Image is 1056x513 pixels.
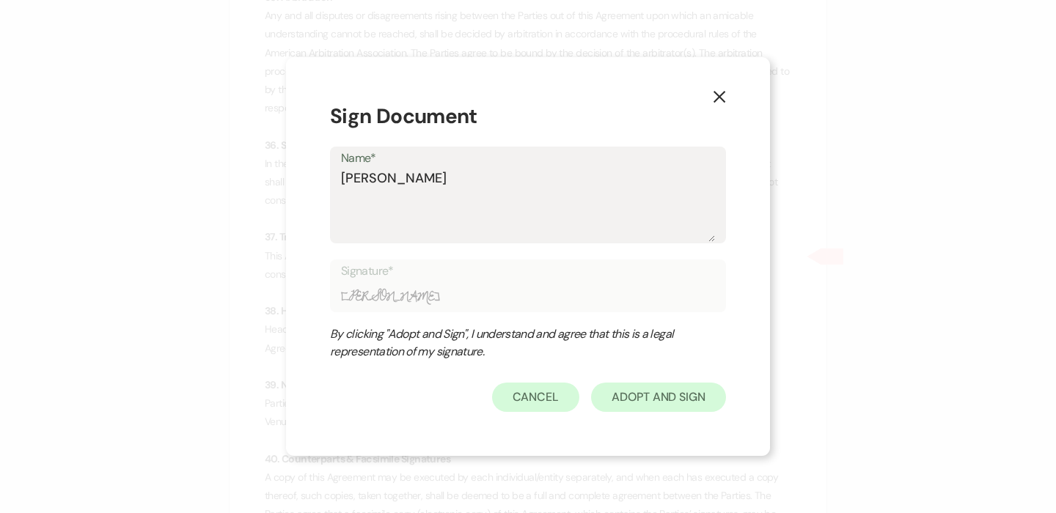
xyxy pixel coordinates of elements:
label: Name* [341,148,715,169]
h1: Sign Document [330,101,726,132]
label: Signature* [341,261,715,282]
textarea: [PERSON_NAME] [341,169,715,242]
div: By clicking "Adopt and Sign", I understand and agree that this is a legal representation of my si... [330,325,697,361]
button: Cancel [492,383,580,412]
button: Adopt And Sign [591,383,726,412]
